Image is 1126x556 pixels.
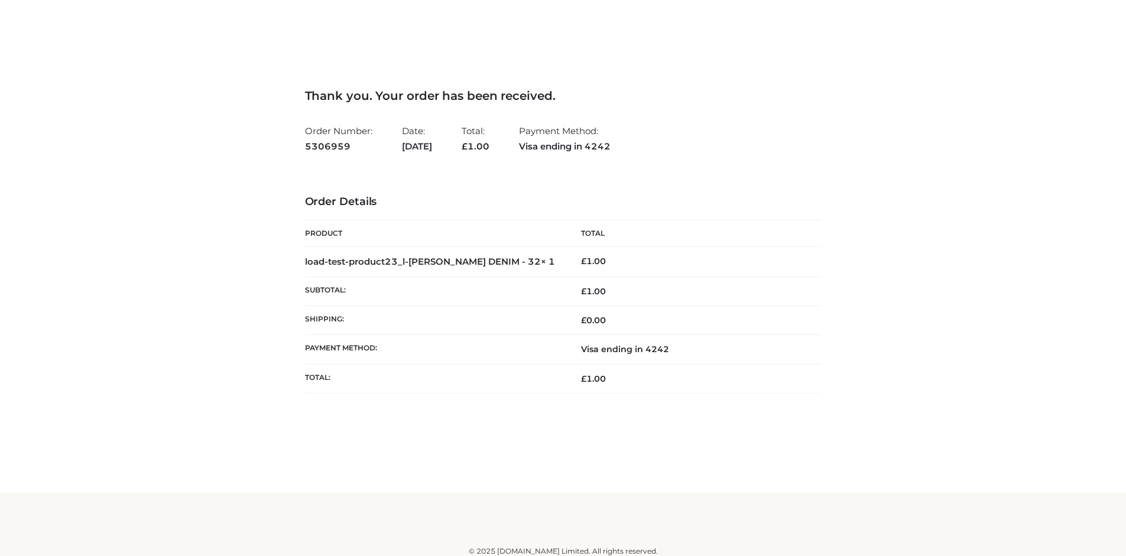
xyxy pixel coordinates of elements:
span: 1.00 [462,141,489,152]
bdi: 0.00 [581,315,606,326]
td: Visa ending in 4242 [563,335,822,364]
li: Total: [462,121,489,157]
span: 1.00 [581,373,606,384]
span: £ [581,286,586,297]
span: £ [462,141,468,152]
bdi: 1.00 [581,256,606,266]
li: Order Number: [305,121,372,157]
h3: Order Details [305,196,822,209]
th: Product [305,220,563,247]
th: Payment method: [305,335,563,364]
strong: 5306959 [305,139,372,154]
span: £ [581,373,586,384]
h3: Thank you. Your order has been received. [305,89,822,103]
span: £ [581,315,586,326]
th: Total [563,220,822,247]
th: Total: [305,364,563,393]
li: Payment Method: [519,121,611,157]
span: 1.00 [581,286,606,297]
strong: Visa ending in 4242 [519,139,611,154]
li: Date: [402,121,432,157]
strong: [DATE] [402,139,432,154]
th: Subtotal: [305,277,563,305]
span: £ [581,256,586,266]
th: Shipping: [305,306,563,335]
strong: × 1 [541,256,555,267]
strong: load-test-product23_l-[PERSON_NAME] DENIM - 32 [305,256,555,267]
